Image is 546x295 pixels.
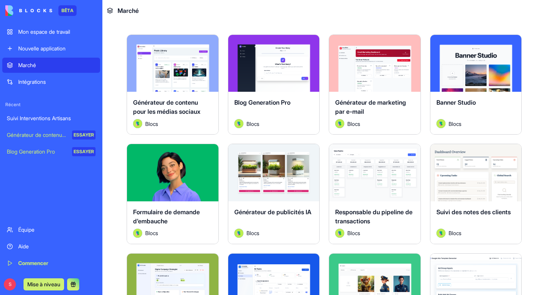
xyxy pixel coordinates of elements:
font: Blocs [145,121,158,127]
font: Générateur de marketing par e-mail [335,99,406,115]
font: Blog Generation Pro [234,99,290,106]
a: Générateur de publicités IAAvatarBlocs [228,144,320,244]
font: Aide [18,243,29,249]
font: Responsable du pipeline de transactions [335,208,413,225]
font: Équipe [18,226,35,233]
img: Avatar [234,229,243,238]
a: Suivi des notes des clientsAvatarBlocs [430,144,522,244]
a: Mise à niveau [24,280,64,288]
font: S [9,281,11,287]
a: Formulaire de demande d'embaucheAvatarBlocs [127,144,219,244]
a: Commencer [2,256,100,271]
font: BÊTA [61,8,74,13]
font: Suivi des notes des clients [436,208,511,216]
font: ESSAYER [74,149,94,154]
font: ESSAYER [74,132,94,138]
a: Suivi Interventions Artisans [2,111,100,126]
font: Blog Generation Pro [7,148,55,155]
a: Blog Generation ProAvatarBlocs [228,35,320,135]
a: Équipe [2,222,100,237]
a: Blog Generation ProESSAYER [2,144,100,159]
a: Nouvelle application [2,41,100,56]
font: Nouvelle application [18,45,66,52]
img: logo [5,5,52,16]
a: Aide [2,239,100,254]
font: Blocs [246,121,259,127]
a: Marché [2,58,100,73]
font: Formulaire de demande d'embauche [133,208,200,225]
font: Marché [118,7,139,14]
font: Mon espace de travail [18,28,70,35]
a: Générateur de contenu pour les médias sociauxESSAYER [2,127,100,143]
img: Avatar [335,229,344,238]
font: Générateur de contenu pour les médias sociaux [7,132,121,138]
font: Intégrations [18,78,46,85]
a: Banner StudioAvatarBlocs [430,35,522,135]
font: Générateur de contenu pour les médias sociaux [133,99,201,115]
font: Blocs [449,121,461,127]
font: Marché [18,62,36,68]
a: BÊTA [5,5,77,16]
img: Avatar [133,229,142,238]
a: Responsable du pipeline de transactionsAvatarBlocs [329,144,421,244]
font: Blocs [246,230,259,236]
font: Banner Studio [436,99,476,106]
font: Mise à niveau [27,281,60,287]
img: Avatar [133,119,142,128]
font: Commencer [18,260,48,266]
font: Récent [5,102,20,107]
font: Blocs [449,230,461,236]
img: Avatar [436,119,446,128]
img: Avatar [234,119,243,128]
font: Blocs [145,230,158,236]
font: Suivi Interventions Artisans [7,115,71,121]
img: Avatar [335,119,344,128]
a: Générateur de marketing par e-mailAvatarBlocs [329,35,421,135]
a: Générateur de contenu pour les médias sociauxAvatarBlocs [127,35,219,135]
font: Générateur de publicités IA [234,208,311,216]
font: Blocs [347,230,360,236]
a: Intégrations [2,74,100,89]
a: Mon espace de travail [2,24,100,39]
font: Blocs [347,121,360,127]
button: Mise à niveau [24,278,64,290]
img: Avatar [436,229,446,238]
